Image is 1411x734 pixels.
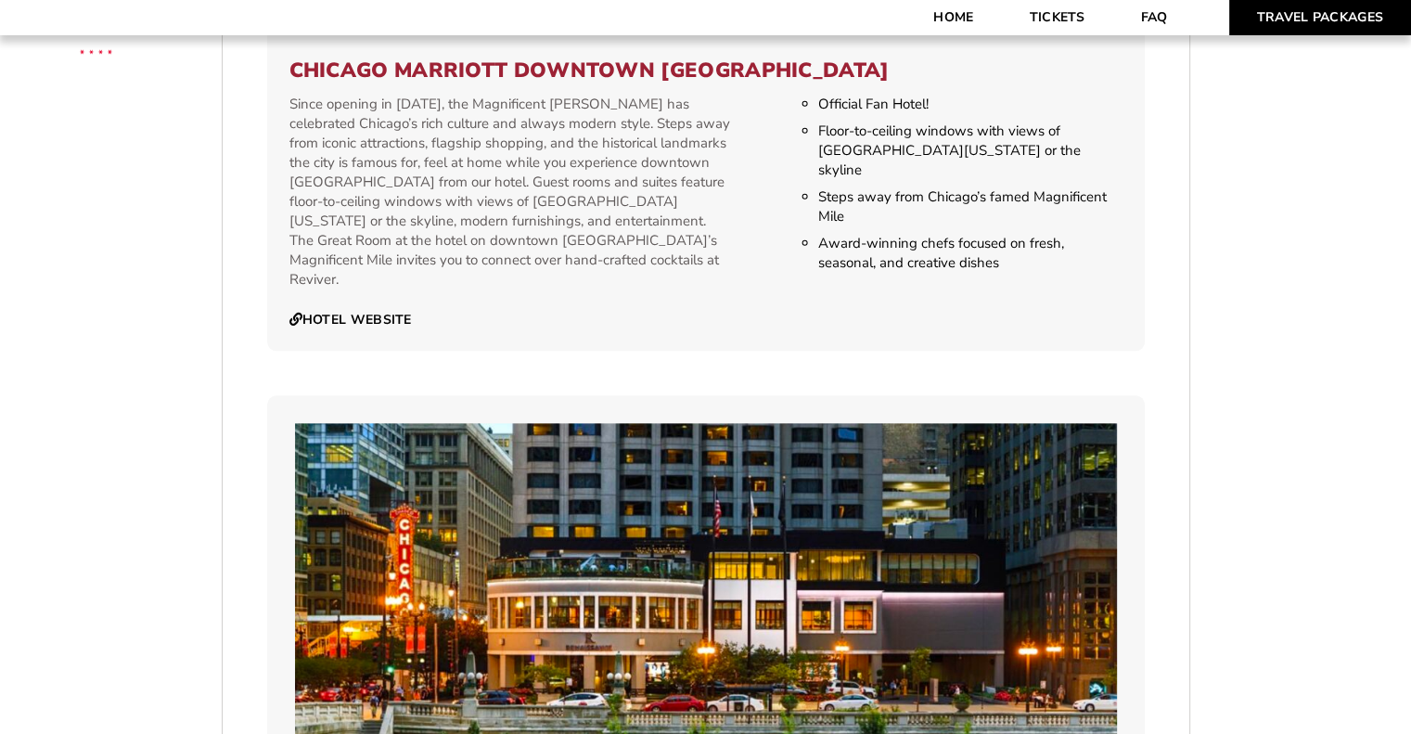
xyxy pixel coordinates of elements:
[56,9,136,90] img: CBS Sports Thanksgiving Classic
[289,58,1122,83] h3: Chicago Marriott Downtown [GEOGRAPHIC_DATA]
[289,95,734,290] p: Since opening in [DATE], the Magnificent [PERSON_NAME] has celebrated Chicago’s rich culture and ...
[818,234,1122,273] li: Award-winning chefs focused on fresh, seasonal, and creative dishes
[289,312,412,328] a: Hotel Website
[818,187,1122,226] li: Steps away from Chicago’s famed Magnificent Mile
[818,95,1122,114] li: Official Fan Hotel!
[818,122,1122,180] li: Floor-to-ceiling windows with views of [GEOGRAPHIC_DATA][US_STATE] or the skyline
